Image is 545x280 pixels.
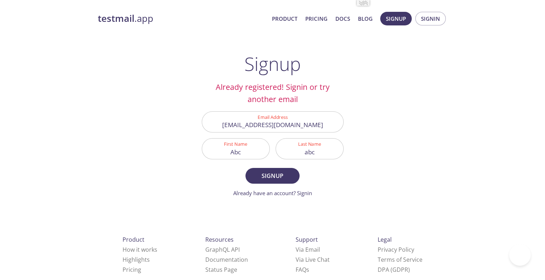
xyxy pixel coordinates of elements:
a: Via Live Chat [296,256,330,264]
a: Docs [335,14,350,23]
a: testmail.app [98,13,266,25]
span: Legal [378,236,392,243]
a: Already have an account? Signin [233,189,312,197]
a: Pricing [123,266,141,274]
a: Product [272,14,297,23]
span: Signin [421,14,440,23]
a: DPA (GDPR) [378,266,410,274]
iframe: Help Scout Beacon - Open [509,244,531,266]
span: Signup [386,14,406,23]
a: Highlights [123,256,150,264]
strong: testmail [98,12,134,25]
button: Signup [380,12,412,25]
span: Signup [253,171,291,181]
a: GraphQL API [205,246,240,254]
span: Product [123,236,144,243]
h1: Signup [244,53,301,74]
a: Privacy Policy [378,246,414,254]
a: Terms of Service [378,256,422,264]
a: Status Page [205,266,237,274]
button: Signin [415,12,446,25]
a: FAQ [296,266,309,274]
span: s [306,266,309,274]
span: Resources [205,236,234,243]
h2: Already registered! Signin or try another email [202,81,344,106]
a: Via Email [296,246,320,254]
a: Documentation [205,256,248,264]
span: Support [296,236,318,243]
button: Signup [245,168,299,184]
a: Pricing [305,14,328,23]
a: How it works [123,246,157,254]
a: Blog [358,14,373,23]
